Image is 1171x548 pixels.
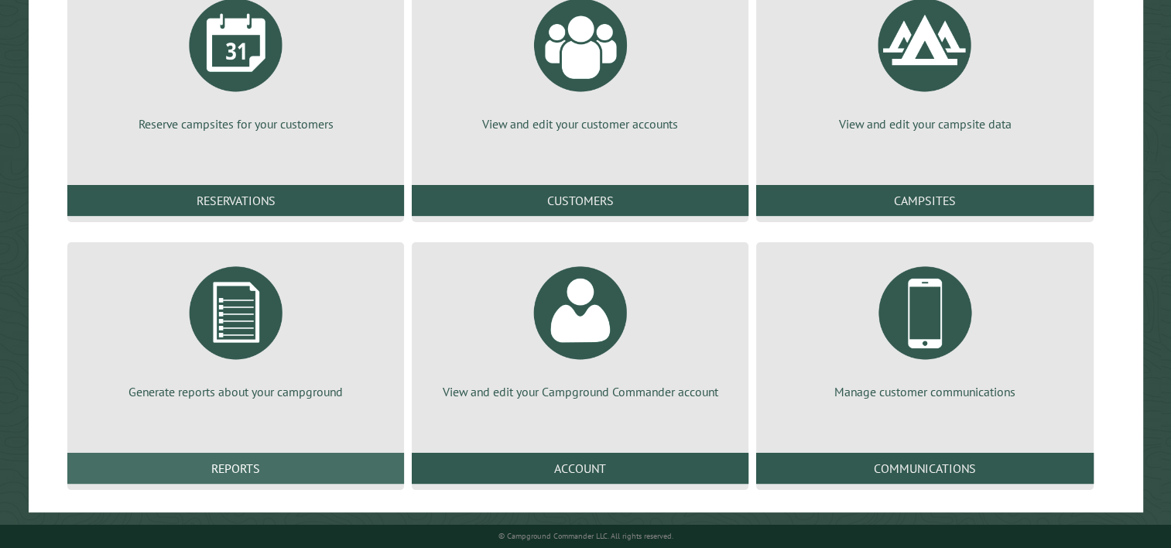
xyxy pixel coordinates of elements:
[430,255,730,400] a: View and edit your Campground Commander account
[86,115,385,132] p: Reserve campsites for your customers
[498,531,673,541] small: © Campground Commander LLC. All rights reserved.
[775,383,1074,400] p: Manage customer communications
[756,185,1093,216] a: Campsites
[412,185,748,216] a: Customers
[67,453,404,484] a: Reports
[412,453,748,484] a: Account
[67,185,404,216] a: Reservations
[430,383,730,400] p: View and edit your Campground Commander account
[775,115,1074,132] p: View and edit your campsite data
[775,255,1074,400] a: Manage customer communications
[430,115,730,132] p: View and edit your customer accounts
[86,255,385,400] a: Generate reports about your campground
[756,453,1093,484] a: Communications
[86,383,385,400] p: Generate reports about your campground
